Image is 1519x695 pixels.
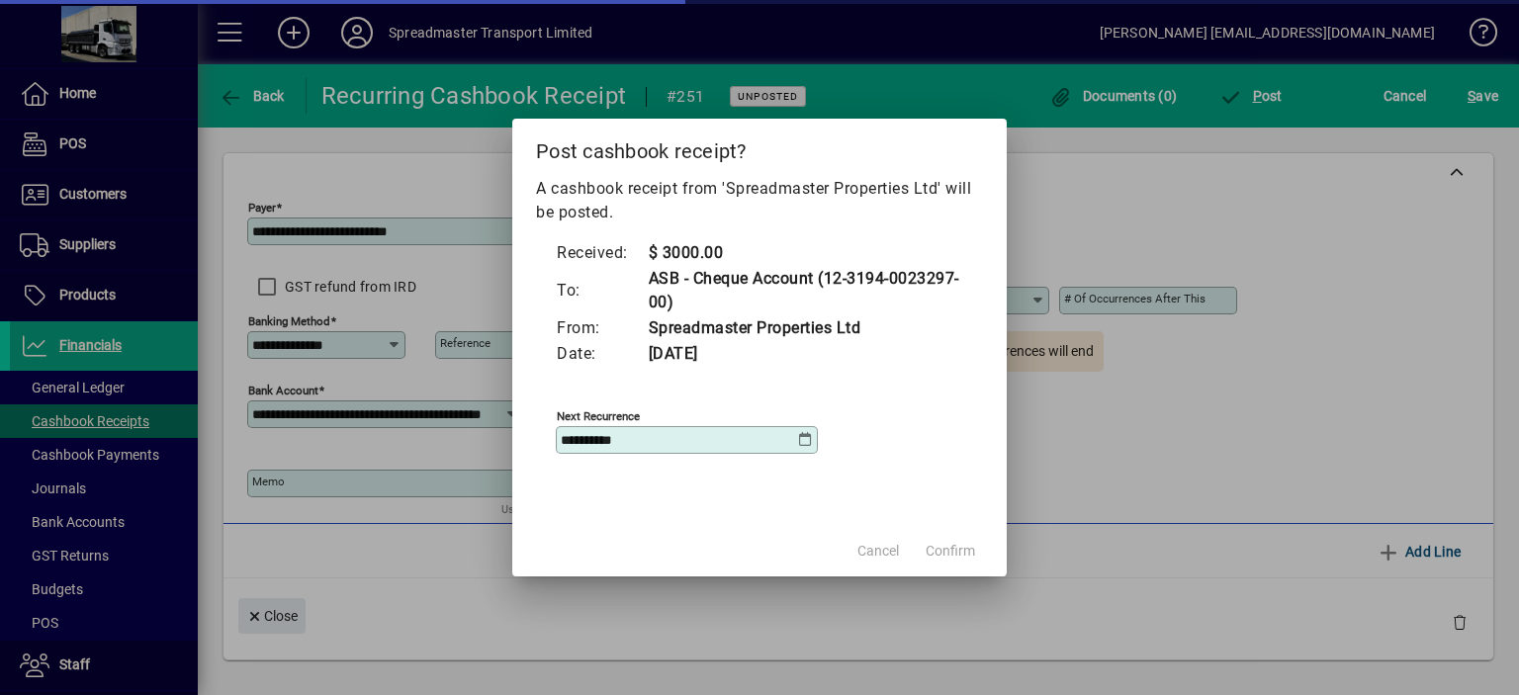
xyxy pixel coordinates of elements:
[557,409,640,423] mat-label: Next recurrence
[648,266,964,315] td: ASB - Cheque Account (12-3194-0023297-00)
[556,315,648,341] td: From:
[556,240,648,266] td: Received:
[556,341,648,367] td: Date:
[648,240,964,266] td: $ 3000.00
[512,119,1007,176] h2: Post cashbook receipt?
[648,341,964,367] td: [DATE]
[556,266,648,315] td: To:
[648,315,964,341] td: Spreadmaster Properties Ltd
[536,177,983,224] p: A cashbook receipt from 'Spreadmaster Properties Ltd' will be posted.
